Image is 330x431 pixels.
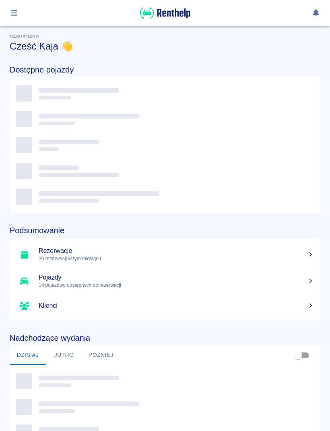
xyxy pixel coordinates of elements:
h3: Cześć Kaja 👋 [10,41,320,52]
a: Rezerwacje20 rezerwacji w tym miesiącu [10,241,320,268]
h4: Podsumowanie [10,226,320,235]
img: Renthelp logo [140,6,190,20]
a: Pojazdy14 pojazdów dostępnych do rezerwacji [10,268,320,294]
button: Dzisiaj [10,346,46,365]
button: Jutro [46,346,82,365]
h4: Dostępne pojazdy [10,65,320,75]
h5: Rezerwacje [39,247,314,255]
a: Klienci [10,294,320,317]
h5: Pojazdy [39,274,314,282]
span: Pokaż przypisane tylko do mnie [291,348,306,363]
h5: Klienci [39,302,314,310]
p: 14 pojazdów dostępnych do rezerwacji [39,282,314,289]
span: Dashboard [10,34,39,39]
h4: Nadchodzące wydania [10,333,320,343]
button: Później [82,346,120,365]
a: Renthelp logo [140,15,190,21]
p: 20 rezerwacji w tym miesiącu [39,255,314,262]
